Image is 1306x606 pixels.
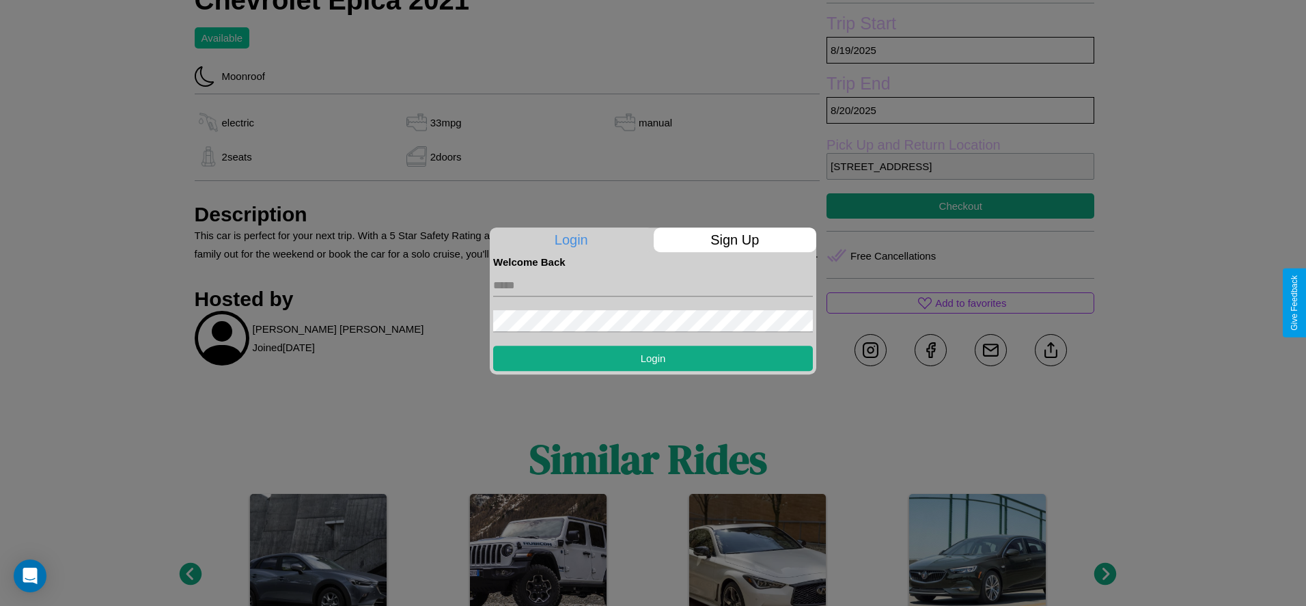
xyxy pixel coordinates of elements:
div: Open Intercom Messenger [14,560,46,592]
div: Give Feedback [1290,275,1299,331]
p: Login [490,228,653,252]
p: Sign Up [654,228,817,252]
button: Login [493,346,813,371]
h4: Welcome Back [493,256,813,268]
